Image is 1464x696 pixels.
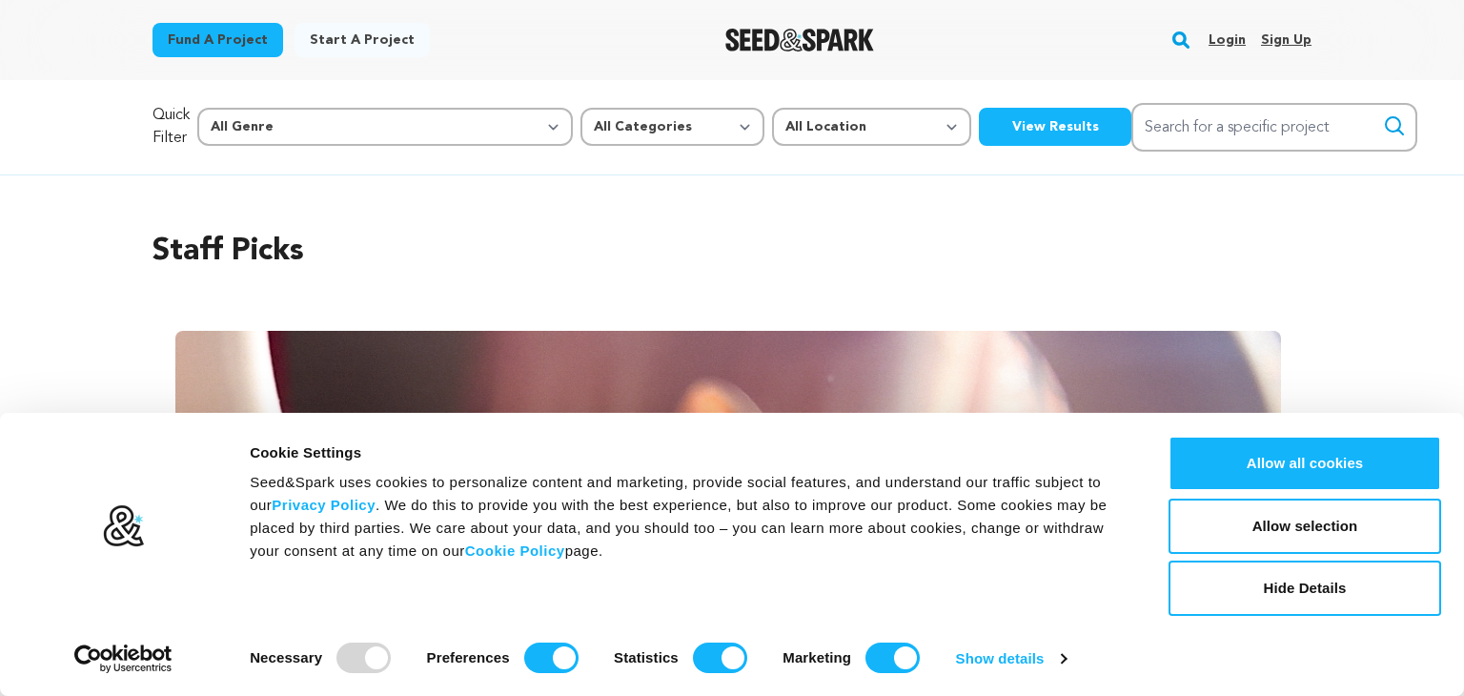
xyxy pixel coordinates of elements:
button: Allow selection [1169,499,1441,554]
strong: Necessary [250,649,322,665]
input: Search for a specific project [1131,103,1417,152]
strong: Marketing [783,649,851,665]
legend: Consent Selection [249,635,250,636]
a: Cookie Policy [465,542,565,559]
h2: Staff Picks [152,229,1311,275]
button: Allow all cookies [1169,436,1441,491]
div: Seed&Spark uses cookies to personalize content and marketing, provide social features, and unders... [250,471,1126,563]
a: Show details [956,645,1067,673]
a: Sign up [1261,25,1311,55]
a: Seed&Spark Homepage [725,29,875,51]
button: Hide Details [1169,561,1441,616]
a: Usercentrics Cookiebot - opens in a new window [40,645,207,673]
strong: Statistics [614,649,679,665]
a: Login [1209,25,1246,55]
a: Start a project [295,23,430,57]
a: Privacy Policy [272,497,376,513]
p: Quick Filter [152,104,190,150]
img: Seed&Spark Logo Dark Mode [725,29,875,51]
button: View Results [979,108,1131,146]
strong: Preferences [427,649,510,665]
a: Fund a project [152,23,283,57]
div: Cookie Settings [250,441,1126,464]
img: logo [102,504,145,548]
